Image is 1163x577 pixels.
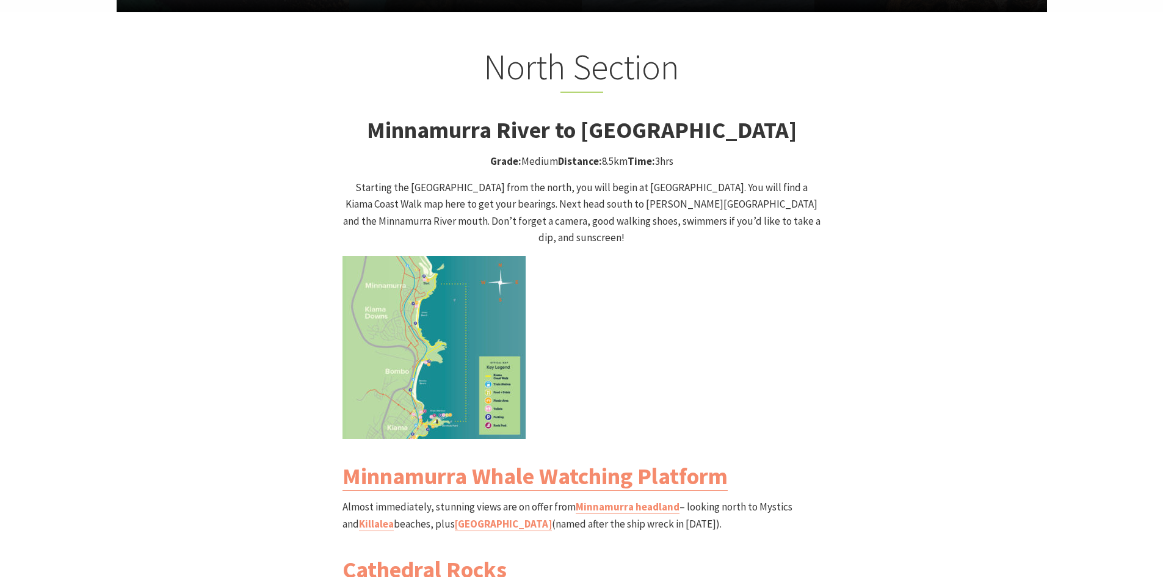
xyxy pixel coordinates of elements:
strong: Minnamurra River to [GEOGRAPHIC_DATA] [367,115,797,144]
a: Minnamurra Whale Watching Platform [342,462,728,491]
strong: Time: [628,154,655,168]
h2: North Section [342,46,821,93]
a: Killalea [359,517,394,531]
img: Kiama Coast Walk North Section [342,256,526,439]
p: Starting the [GEOGRAPHIC_DATA] from the north, you will begin at [GEOGRAPHIC_DATA]. You will find... [342,180,821,246]
a: [GEOGRAPHIC_DATA] [455,517,552,531]
a: Minnamurra headland [576,500,679,514]
strong: Distance: [558,154,602,168]
p: Almost immediately, stunning views are on offer from – looking north to Mystics and beaches, plus... [342,499,821,532]
p: Medium 8.5km 3hrs [342,153,821,170]
strong: Grade: [490,154,521,168]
